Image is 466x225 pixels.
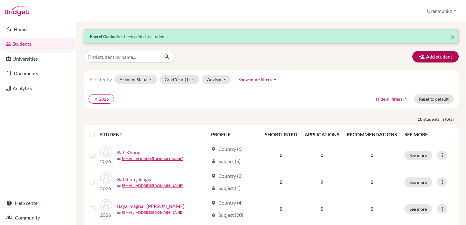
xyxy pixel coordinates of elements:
span: local_library [211,186,216,191]
span: Filter by [95,77,112,82]
a: Universities [1,53,75,65]
td: 0 [261,169,301,195]
span: mail [117,184,121,188]
span: mail [117,157,121,161]
button: Hide all filtersarrow_drop_up [371,94,414,104]
a: Bat, Khongi [117,149,142,156]
img: Batkhuu , Tengis [100,172,112,184]
button: Reset to default [414,94,454,104]
a: Bayarmagnai, [PERSON_NAME] [117,202,185,210]
a: Batkhuu , Tengis [117,176,151,183]
div: Subject (20) [211,211,243,219]
p: 2026 [100,158,112,165]
p: has been added as student. [90,33,452,40]
button: Add student [412,51,459,62]
th: STUDENT [100,127,207,142]
button: Show more filtersarrow_drop_up [233,75,283,84]
div: Country (6) [211,145,243,153]
span: mail [117,211,121,215]
td: 9 [301,169,343,195]
span: × [450,32,455,41]
span: local_library [211,212,216,217]
i: filter_list [88,77,93,82]
td: 0 [261,142,301,169]
i: arrow_drop_up [403,96,409,102]
p: 2026 [100,184,112,192]
img: Bayarmagnai, Khash-Erdene [100,199,112,211]
p: 0 [347,152,397,159]
button: See more [404,204,432,214]
button: Account Status [114,75,157,84]
i: clear [94,97,98,101]
span: location_on [211,173,216,178]
i: arrow_drop_up [272,76,278,82]
input: Find student by name... [84,51,159,62]
a: [EMAIL_ADDRESS][DOMAIN_NAME] [122,210,183,215]
div: Subject (1) [211,184,241,192]
span: location_on [211,200,216,205]
p: 0 [347,178,397,186]
div: Subject (5) [211,158,241,165]
td: 0 [301,195,343,222]
th: APPLICATIONS [301,127,343,142]
td: 0 [261,195,301,222]
td: 0 [301,142,343,169]
button: Advisor [202,75,231,84]
strong: Enerel Ganbat [90,34,117,39]
th: SEE MORE [401,127,456,142]
button: See more [404,177,432,187]
button: Uranmunkh [424,5,459,17]
a: [EMAIL_ADDRESS][DOMAIN_NAME] [122,156,183,162]
th: PROFILE [207,127,261,142]
span: Show more filters [238,77,272,82]
a: Community [1,212,75,224]
p: 0 [347,205,397,212]
span: local_library [211,159,216,164]
img: Bat, Khongi [100,145,112,158]
span: Hide all filters [376,96,403,102]
a: Home [1,23,75,35]
a: Help center [1,197,75,209]
a: Students [1,38,75,50]
button: See more [404,151,432,160]
img: Bridge-U [5,6,29,16]
button: clear2026 [88,94,114,104]
th: SHORTLISTED [261,127,301,142]
span: location_on [211,147,216,152]
a: [EMAIL_ADDRESS][DOMAIN_NAME] [122,183,183,188]
div: Country (4) [211,199,243,206]
strong: 10 [418,116,423,122]
a: Documents [1,67,75,80]
div: Country (2) [211,172,243,180]
button: Close [450,33,455,41]
span: (1) [185,77,190,82]
a: Analytics [1,82,75,95]
span: students in total [423,116,459,122]
th: RECOMMENDATIONS [343,127,401,142]
button: Grad Year(1) [160,75,200,84]
p: 2026 [100,211,112,219]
